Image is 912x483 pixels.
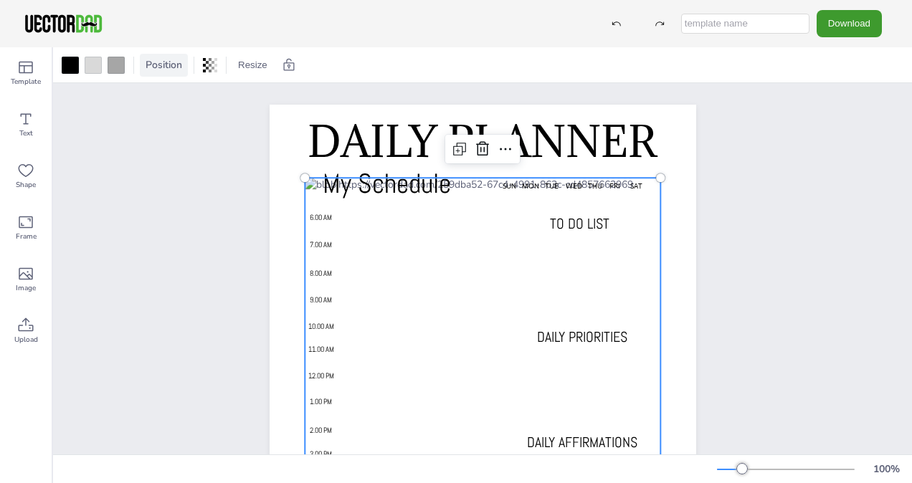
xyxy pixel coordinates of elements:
span: 11.00 AM [308,345,334,354]
span: My Schedule [323,166,451,201]
span: SUN MON TUE WED THU FRI SAT [503,181,642,191]
span: DAILY PRIORITIES [537,327,627,346]
span: Image [16,282,36,294]
span: Position [143,58,185,72]
span: 12.00 PM [308,371,334,381]
span: 10.00 AM [308,322,334,331]
span: Template [11,76,41,87]
span: Shape [16,179,36,191]
span: 8.00 AM [310,269,332,278]
span: 7.00 AM [310,240,332,249]
span: 2.00 PM [310,426,332,435]
button: Download [817,10,882,37]
div: 100 % [869,462,903,476]
span: Upload [14,334,38,345]
span: DAILY AFFIRMATIONS [527,433,637,451]
span: TO DO LIST [550,214,609,233]
span: 9.00 AM [310,295,332,305]
span: Text [19,128,33,139]
span: 3.00 PM [310,449,332,459]
span: Frame [16,231,37,242]
img: VectorDad-1.png [23,13,104,34]
span: 6.00 AM [310,213,332,222]
span: DAILY PLANNER [308,114,657,168]
button: Resize [232,54,273,77]
span: 1.00 PM [310,397,332,406]
input: template name [681,14,809,34]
